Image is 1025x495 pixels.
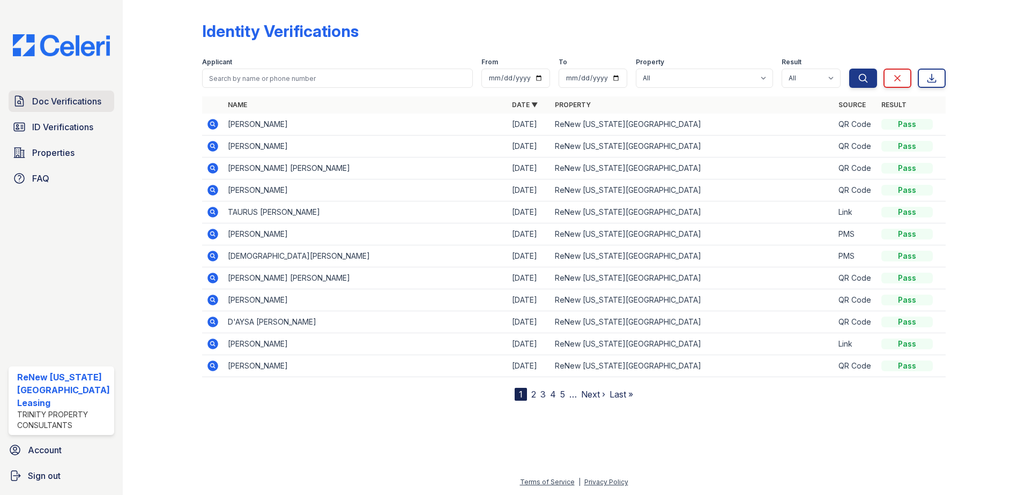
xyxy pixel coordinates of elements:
[520,478,575,486] a: Terms of Service
[224,245,508,267] td: [DEMOGRAPHIC_DATA][PERSON_NAME]
[9,116,114,138] a: ID Verifications
[881,295,933,305] div: Pass
[202,69,473,88] input: Search by name or phone number
[834,333,877,355] td: Link
[224,289,508,311] td: [PERSON_NAME]
[32,172,49,185] span: FAQ
[481,58,498,66] label: From
[4,465,118,486] a: Sign out
[578,478,581,486] div: |
[834,289,877,311] td: QR Code
[551,355,835,377] td: ReNew [US_STATE][GEOGRAPHIC_DATA]
[508,245,551,267] td: [DATE]
[834,136,877,157] td: QR Code
[508,355,551,377] td: [DATE]
[224,311,508,333] td: D'AYSA [PERSON_NAME]
[584,478,628,486] a: Privacy Policy
[555,101,591,109] a: Property
[551,223,835,245] td: ReNew [US_STATE][GEOGRAPHIC_DATA]
[881,101,907,109] a: Result
[224,333,508,355] td: [PERSON_NAME]
[508,136,551,157] td: [DATE]
[881,317,933,327] div: Pass
[508,179,551,201] td: [DATE]
[551,114,835,136] td: ReNew [US_STATE][GEOGRAPHIC_DATA]
[202,58,232,66] label: Applicant
[228,101,247,109] a: Name
[551,179,835,201] td: ReNew [US_STATE][GEOGRAPHIC_DATA]
[202,21,359,41] div: Identity Verifications
[881,207,933,217] div: Pass
[551,333,835,355] td: ReNew [US_STATE][GEOGRAPHIC_DATA]
[881,185,933,196] div: Pass
[531,389,536,400] a: 2
[834,157,877,179] td: QR Code
[834,267,877,289] td: QR Code
[508,267,551,289] td: [DATE]
[17,409,110,431] div: Trinity Property Consultants
[881,163,933,174] div: Pass
[834,179,877,201] td: QR Code
[508,289,551,311] td: [DATE]
[224,201,508,223] td: TAURUS [PERSON_NAME]
[28,444,62,456] span: Account
[834,245,877,267] td: PMS
[559,58,567,66] label: To
[508,311,551,333] td: [DATE]
[834,355,877,377] td: QR Code
[551,267,835,289] td: ReNew [US_STATE][GEOGRAPHIC_DATA]
[9,142,114,163] a: Properties
[9,91,114,112] a: Doc Verifications
[560,389,565,400] a: 5
[636,58,664,66] label: Property
[224,223,508,245] td: [PERSON_NAME]
[569,388,577,401] span: …
[508,114,551,136] td: [DATE]
[550,389,556,400] a: 4
[581,389,605,400] a: Next ›
[508,223,551,245] td: [DATE]
[224,114,508,136] td: [PERSON_NAME]
[838,101,866,109] a: Source
[224,267,508,289] td: [PERSON_NAME] [PERSON_NAME]
[834,223,877,245] td: PMS
[32,146,75,159] span: Properties
[32,121,93,133] span: ID Verifications
[17,371,110,409] div: ReNew [US_STATE][GEOGRAPHIC_DATA] Leasing
[551,289,835,311] td: ReNew [US_STATE][GEOGRAPHIC_DATA]
[834,114,877,136] td: QR Code
[610,389,633,400] a: Last »
[224,179,508,201] td: [PERSON_NAME]
[28,469,61,482] span: Sign out
[512,101,538,109] a: Date ▼
[508,333,551,355] td: [DATE]
[881,229,933,239] div: Pass
[515,388,527,401] div: 1
[508,201,551,223] td: [DATE]
[881,141,933,152] div: Pass
[881,339,933,349] div: Pass
[32,95,101,108] span: Doc Verifications
[551,157,835,179] td: ReNew [US_STATE][GEOGRAPHIC_DATA]
[881,119,933,130] div: Pass
[551,245,835,267] td: ReNew [US_STATE][GEOGRAPHIC_DATA]
[881,251,933,261] div: Pass
[881,273,933,283] div: Pass
[834,201,877,223] td: Link
[551,136,835,157] td: ReNew [US_STATE][GEOGRAPHIC_DATA]
[508,157,551,179] td: [DATE]
[551,311,835,333] td: ReNew [US_STATE][GEOGRAPHIC_DATA]
[224,355,508,377] td: [PERSON_NAME]
[224,157,508,179] td: [PERSON_NAME] [PERSON_NAME]
[834,311,877,333] td: QR Code
[9,168,114,189] a: FAQ
[551,201,835,223] td: ReNew [US_STATE][GEOGRAPHIC_DATA]
[782,58,801,66] label: Result
[4,34,118,56] img: CE_Logo_Blue-a8612792a0a2168367f1c8372b55b34899dd931a85d93a1a3d3e32e68fde9ad4.png
[224,136,508,157] td: [PERSON_NAME]
[881,361,933,371] div: Pass
[540,389,546,400] a: 3
[4,439,118,461] a: Account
